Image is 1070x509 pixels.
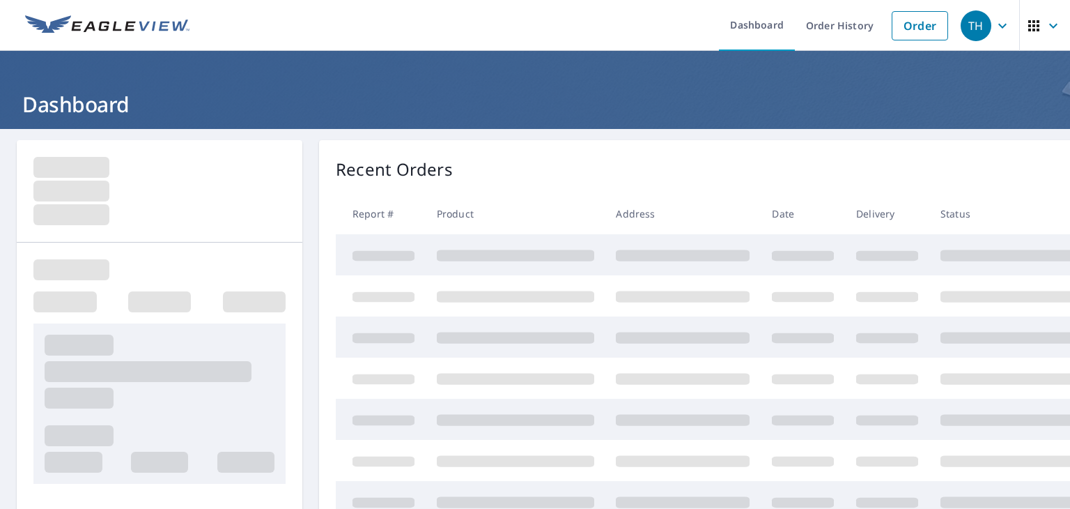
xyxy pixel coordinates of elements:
img: EV Logo [25,15,189,36]
th: Delivery [845,193,929,234]
th: Report # [336,193,426,234]
th: Date [761,193,845,234]
p: Recent Orders [336,157,453,182]
th: Product [426,193,605,234]
div: TH [961,10,991,41]
h1: Dashboard [17,90,1053,119]
a: Order [892,11,948,40]
th: Address [605,193,761,234]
